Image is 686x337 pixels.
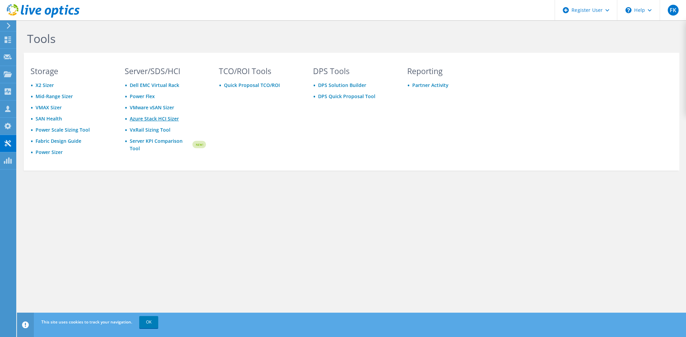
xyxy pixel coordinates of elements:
[219,67,300,75] h3: TCO/ROI Tools
[191,137,206,153] img: new-badge.svg
[41,319,132,325] span: This site uses cookies to track your navigation.
[125,67,206,75] h3: Server/SDS/HCI
[36,93,73,99] a: Mid-Range Sizer
[412,82,449,88] a: Partner Activity
[318,93,375,99] a: DPS Quick Proposal Tool
[36,138,81,144] a: Fabric Design Guide
[625,7,631,13] svg: \n
[36,149,63,155] a: Power Sizer
[130,93,155,99] a: Power Flex
[27,31,484,46] h1: Tools
[36,82,54,88] a: X2 Sizer
[130,104,174,111] a: VMware vSAN Sizer
[224,82,280,88] a: Quick Proposal TCO/ROI
[139,316,158,328] a: OK
[36,127,90,133] a: Power Scale Sizing Tool
[36,104,62,111] a: VMAX Sizer
[407,67,488,75] h3: Reporting
[130,115,179,122] a: Azure Stack HCI Sizer
[130,82,179,88] a: Dell EMC Virtual Rack
[30,67,112,75] h3: Storage
[36,115,62,122] a: SAN Health
[318,82,366,88] a: DPS Solution Builder
[130,127,170,133] a: VxRail Sizing Tool
[130,137,191,152] a: Server KPI Comparison Tool
[313,67,394,75] h3: DPS Tools
[668,5,679,16] span: FK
